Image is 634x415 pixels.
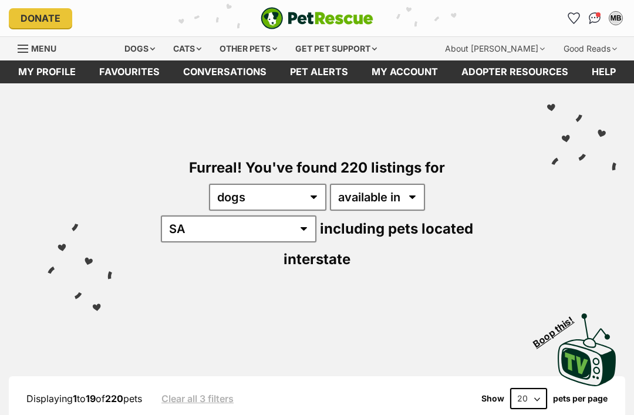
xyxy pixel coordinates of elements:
[553,394,608,403] label: pets per page
[211,37,285,60] div: Other pets
[105,393,123,404] strong: 220
[165,37,210,60] div: Cats
[73,393,77,404] strong: 1
[284,220,473,268] span: including pets located interstate
[6,60,87,83] a: My profile
[171,60,278,83] a: conversations
[87,60,171,83] a: Favourites
[558,303,616,389] a: Boop this!
[161,393,234,404] a: Clear all 3 filters
[481,394,504,403] span: Show
[360,60,450,83] a: My account
[531,307,585,349] span: Boop this!
[278,60,360,83] a: Pet alerts
[18,37,65,58] a: Menu
[564,9,583,28] a: Favourites
[189,159,445,176] span: Furreal! You've found 220 listings for
[558,313,616,386] img: PetRescue TV logo
[261,7,373,29] a: PetRescue
[580,60,628,83] a: Help
[261,7,373,29] img: logo-e224e6f780fb5917bec1dbf3a21bbac754714ae5b6737aabdf751b685950b380.svg
[287,37,385,60] div: Get pet support
[610,12,622,24] div: MB
[589,12,601,24] img: chat-41dd97257d64d25036548639549fe6c8038ab92f7586957e7f3b1b290dea8141.svg
[31,43,56,53] span: Menu
[437,37,553,60] div: About [PERSON_NAME]
[555,37,625,60] div: Good Reads
[585,9,604,28] a: Conversations
[9,8,72,28] a: Donate
[86,393,96,404] strong: 19
[26,393,142,404] span: Displaying to of pets
[450,60,580,83] a: Adopter resources
[606,9,625,28] button: My account
[564,9,625,28] ul: Account quick links
[116,37,163,60] div: Dogs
